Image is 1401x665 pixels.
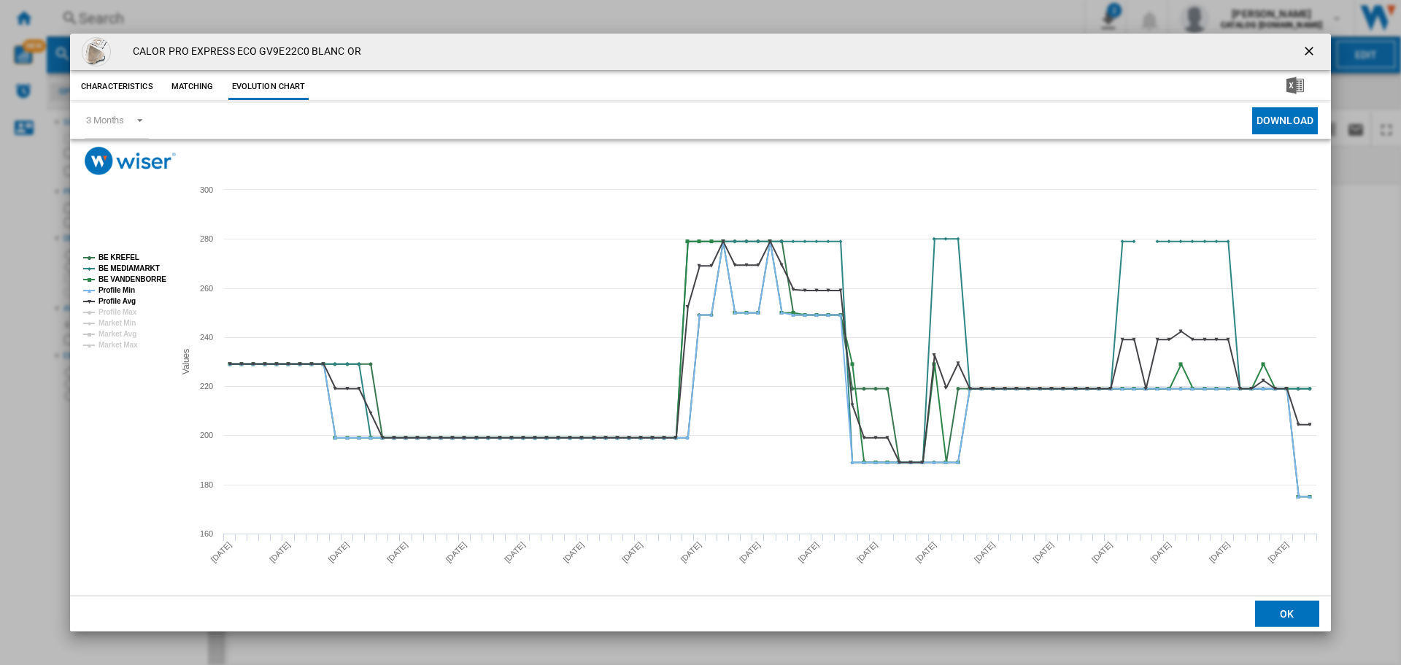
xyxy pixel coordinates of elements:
button: OK [1255,601,1319,627]
tspan: [DATE] [738,540,762,564]
tspan: Values [181,349,191,374]
tspan: 200 [200,431,213,439]
tspan: 220 [200,382,213,391]
img: excel-24x24.png [1286,77,1304,94]
h4: CALOR PRO EXPRESS ECO GV9E22C0 BLANC OR [126,45,361,59]
button: Matching [161,74,225,100]
tspan: Profile Avg [99,297,136,305]
img: logo_wiser_300x94.png [85,147,176,175]
button: Download in Excel [1263,74,1327,100]
tspan: BE KREFEL [99,253,139,261]
button: Evolution chart [228,74,309,100]
md-dialog: Product popup [70,34,1331,632]
tspan: 260 [200,284,213,293]
img: fee_786_587_png [82,37,111,66]
tspan: BE VANDENBORRE [99,275,166,283]
tspan: [DATE] [503,540,527,564]
tspan: Profile Max [99,308,137,316]
tspan: 180 [200,480,213,489]
tspan: [DATE] [796,540,820,564]
tspan: 280 [200,234,213,243]
tspan: Market Min [99,319,136,327]
tspan: [DATE] [1149,540,1173,564]
button: getI18NText('BUTTONS.CLOSE_DIALOG') [1296,37,1325,66]
tspan: [DATE] [561,540,585,564]
tspan: Profile Min [99,286,135,294]
tspan: 160 [200,529,213,538]
tspan: [DATE] [1266,540,1290,564]
tspan: [DATE] [1090,540,1114,564]
tspan: [DATE] [268,540,292,564]
tspan: 300 [200,185,213,194]
tspan: [DATE] [444,540,468,564]
tspan: [DATE] [209,540,233,564]
tspan: 240 [200,333,213,342]
button: Download [1252,107,1318,134]
tspan: [DATE] [973,540,997,564]
tspan: [DATE] [1208,540,1232,564]
tspan: Market Avg [99,330,136,338]
button: Characteristics [77,74,157,100]
tspan: Market Max [99,341,138,349]
tspan: [DATE] [620,540,644,564]
tspan: [DATE] [855,540,879,564]
div: 3 Months [86,115,124,126]
tspan: [DATE] [914,540,938,564]
ng-md-icon: getI18NText('BUTTONS.CLOSE_DIALOG') [1302,44,1319,61]
tspan: [DATE] [326,540,350,564]
tspan: [DATE] [679,540,703,564]
tspan: [DATE] [385,540,409,564]
tspan: BE MEDIAMARKT [99,264,160,272]
tspan: [DATE] [1031,540,1055,564]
